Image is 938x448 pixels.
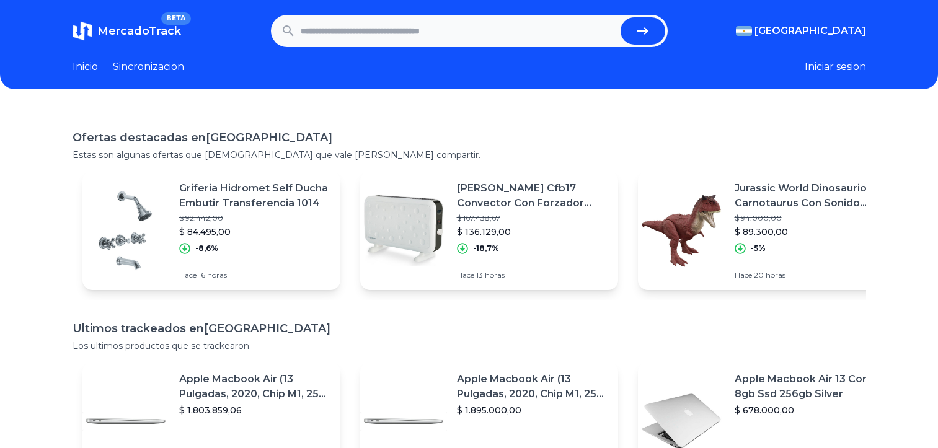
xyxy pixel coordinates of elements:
a: Featured imageJurassic World Dinosaurio Carnotaurus Con Sonido Mattel$ 94.000,00$ 89.300,00-5%Hac... [638,171,896,290]
img: Argentina [736,26,752,36]
img: MercadoTrack [73,21,92,41]
h1: Ofertas destacadas en [GEOGRAPHIC_DATA] [73,129,866,146]
a: Featured image[PERSON_NAME] Cfb17 Convector Con Forzador Colo [PERSON_NAME]$ 167.438,67$ 136.129,... [360,171,618,290]
p: [PERSON_NAME] Cfb17 Convector Con Forzador Colo [PERSON_NAME] [457,181,608,211]
button: [GEOGRAPHIC_DATA] [736,24,866,38]
p: Apple Macbook Air 13 Core I5 8gb Ssd 256gb Silver [735,372,886,402]
img: Featured image [360,187,447,274]
p: Griferia Hidromet Self Ducha Embutir Transferencia 1014 [179,181,330,211]
p: $ 1.803.859,06 [179,404,330,416]
a: Sincronizacion [113,59,184,74]
p: $ 89.300,00 [735,226,886,238]
a: MercadoTrackBETA [73,21,181,41]
p: Los ultimos productos que se trackearon. [73,340,866,352]
h1: Ultimos trackeados en [GEOGRAPHIC_DATA] [73,320,866,337]
span: [GEOGRAPHIC_DATA] [754,24,866,38]
span: BETA [161,12,190,25]
p: Apple Macbook Air (13 Pulgadas, 2020, Chip M1, 256 Gb De Ssd, 8 Gb De Ram) - Plata [179,372,330,402]
p: Hace 20 horas [735,270,886,280]
p: Hace 13 horas [457,270,608,280]
p: Jurassic World Dinosaurio Carnotaurus Con Sonido Mattel [735,181,886,211]
span: MercadoTrack [97,24,181,38]
img: Featured image [82,187,169,274]
p: $ 678.000,00 [735,404,886,416]
p: $ 94.000,00 [735,213,886,223]
p: Estas son algunas ofertas que [DEMOGRAPHIC_DATA] que vale [PERSON_NAME] compartir. [73,149,866,161]
p: -8,6% [195,244,218,253]
p: $ 1.895.000,00 [457,404,608,416]
p: -5% [751,244,766,253]
a: Inicio [73,59,98,74]
p: $ 136.129,00 [457,226,608,238]
p: Apple Macbook Air (13 Pulgadas, 2020, Chip M1, 256 Gb De Ssd, 8 Gb De Ram) - Plata [457,372,608,402]
p: $ 84.495,00 [179,226,330,238]
a: Featured imageGriferia Hidromet Self Ducha Embutir Transferencia 1014$ 92.442,00$ 84.495,00-8,6%H... [82,171,340,290]
img: Featured image [638,187,725,274]
p: -18,7% [473,244,499,253]
button: Iniciar sesion [805,59,866,74]
p: $ 167.438,67 [457,213,608,223]
p: $ 92.442,00 [179,213,330,223]
p: Hace 16 horas [179,270,330,280]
